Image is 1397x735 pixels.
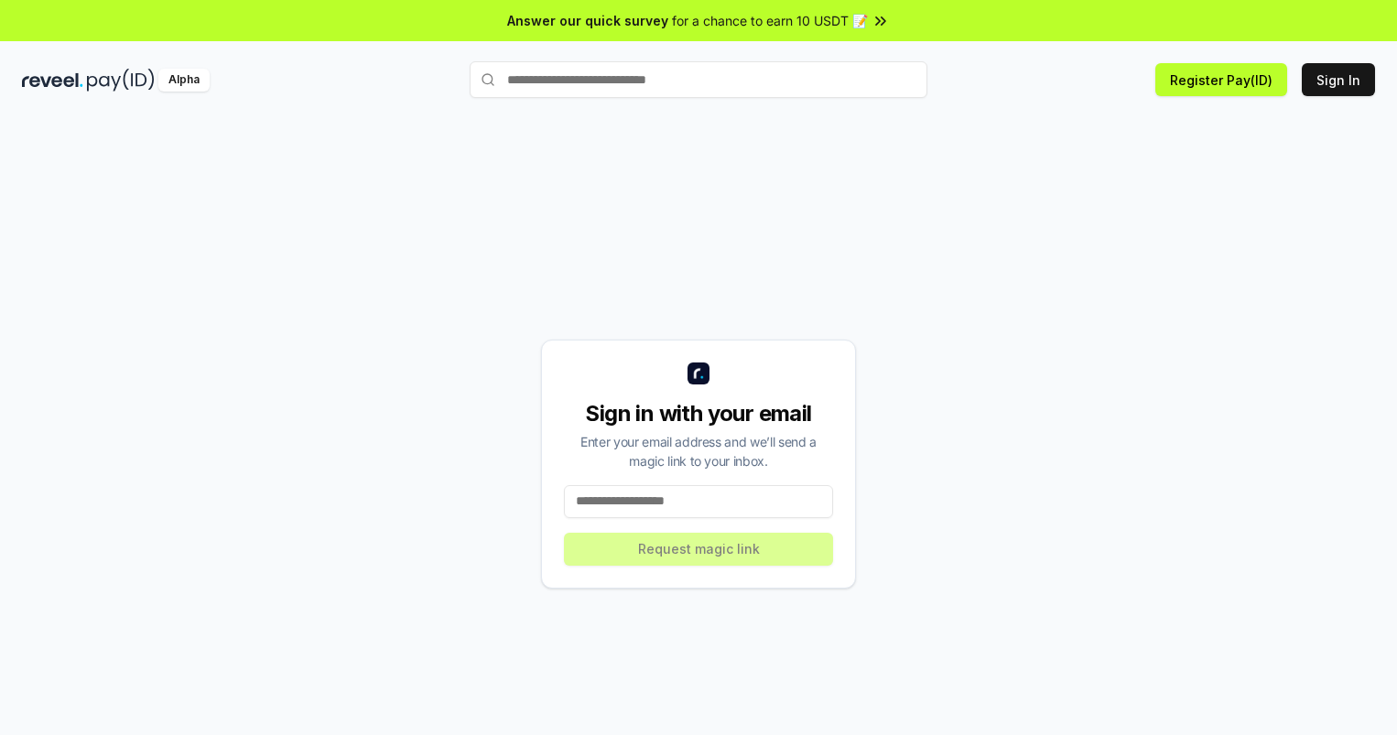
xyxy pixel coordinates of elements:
div: Sign in with your email [564,399,833,428]
span: Answer our quick survey [507,11,668,30]
div: Enter your email address and we’ll send a magic link to your inbox. [564,432,833,470]
img: logo_small [688,362,709,384]
div: Alpha [158,69,210,92]
button: Register Pay(ID) [1155,63,1287,96]
button: Sign In [1302,63,1375,96]
span: for a chance to earn 10 USDT 📝 [672,11,868,30]
img: pay_id [87,69,155,92]
img: reveel_dark [22,69,83,92]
